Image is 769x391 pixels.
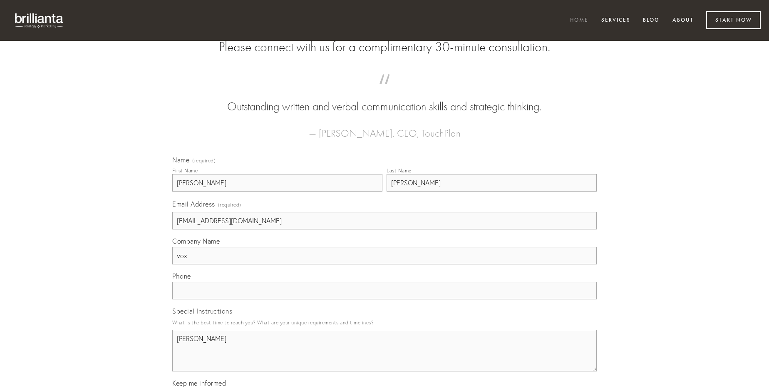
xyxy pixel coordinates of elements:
[172,237,220,245] span: Company Name
[706,11,761,29] a: Start Now
[565,14,594,27] a: Home
[172,317,597,328] p: What is the best time to reach you? What are your unique requirements and timelines?
[8,8,71,32] img: brillianta - research, strategy, marketing
[387,167,412,174] div: Last Name
[172,39,597,55] h2: Please connect with us for a complimentary 30-minute consultation.
[172,379,226,387] span: Keep me informed
[667,14,699,27] a: About
[186,82,583,99] span: “
[172,330,597,371] textarea: [PERSON_NAME]
[172,272,191,280] span: Phone
[172,156,189,164] span: Name
[596,14,636,27] a: Services
[172,307,232,315] span: Special Instructions
[638,14,665,27] a: Blog
[186,115,583,142] figcaption: — [PERSON_NAME], CEO, TouchPlan
[172,200,215,208] span: Email Address
[218,199,241,210] span: (required)
[172,167,198,174] div: First Name
[192,158,216,163] span: (required)
[186,82,583,115] blockquote: Outstanding written and verbal communication skills and strategic thinking.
